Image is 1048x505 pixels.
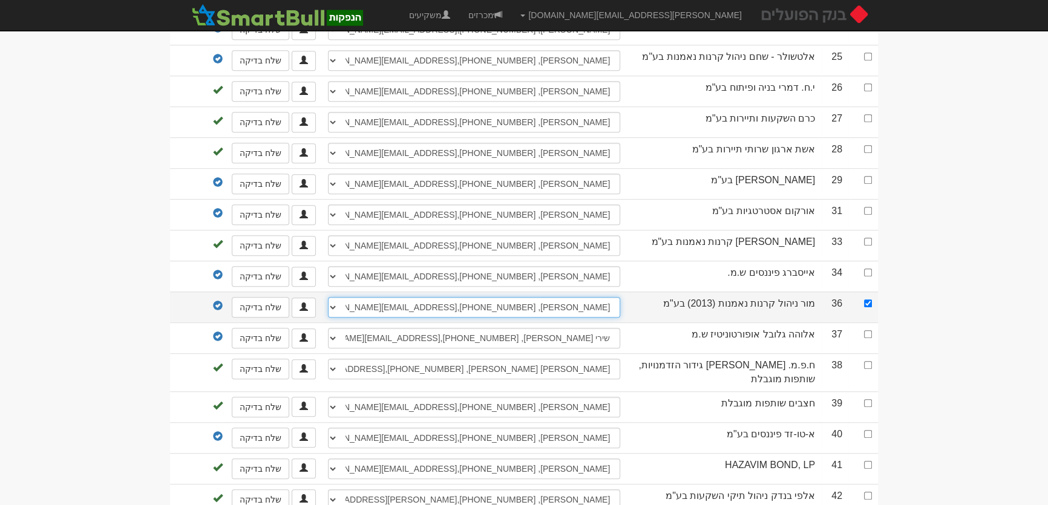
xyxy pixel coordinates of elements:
[626,261,821,292] td: אייסברג פיננסים ש.מ.
[821,137,848,168] td: 28
[232,458,289,479] a: שלח בדיקה
[626,422,821,453] td: א-טו-זד פיננסים בע"מ
[232,143,289,163] a: שלח בדיקה
[821,106,848,137] td: 27
[232,359,289,379] a: שלח בדיקה
[232,204,289,225] a: שלח בדיקה
[626,45,821,76] td: אלטשולר - שחם ניהול קרנות נאמנות בע"מ
[626,453,821,484] td: HAZAVIM BOND, LP
[626,230,821,261] td: [PERSON_NAME] קרנות נאמנות בע"מ
[232,235,289,256] a: שלח בדיקה
[626,391,821,422] td: חצבים שותפות מוגבלת
[626,106,821,137] td: כרם השקעות ותיירות בע"מ
[232,328,289,348] a: שלח בדיקה
[821,199,848,230] td: 31
[188,3,366,27] img: SmartBull Logo
[821,292,848,322] td: 36
[626,76,821,106] td: י.ח. דמרי בניה ופיתוח בע"מ
[821,353,848,391] td: 38
[232,266,289,287] a: שלח בדיקה
[232,397,289,417] a: שלח בדיקה
[821,168,848,199] td: 29
[821,391,848,422] td: 39
[821,230,848,261] td: 33
[626,199,821,230] td: אורקום אסטרטגיות בע"מ
[232,428,289,448] a: שלח בדיקה
[626,168,821,199] td: [PERSON_NAME] בע"מ
[626,322,821,353] td: אלוהה גלובל אופורטוניטיז ש.מ
[232,112,289,132] a: שלח בדיקה
[821,261,848,292] td: 34
[821,322,848,353] td: 37
[232,81,289,102] a: שלח בדיקה
[232,297,289,318] a: שלח בדיקה
[232,50,289,71] a: שלח בדיקה
[821,76,848,106] td: 26
[626,137,821,168] td: אשת ארגון שרותי תיירות בע"מ
[626,353,821,391] td: ח.פ.מ. [PERSON_NAME] גידור הזדמנויות, שותפות מוגבלת
[821,45,848,76] td: 25
[821,422,848,453] td: 40
[626,292,821,322] td: מור ניהול קרנות נאמנות (2013) בע"מ
[821,453,848,484] td: 41
[232,174,289,194] a: שלח בדיקה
